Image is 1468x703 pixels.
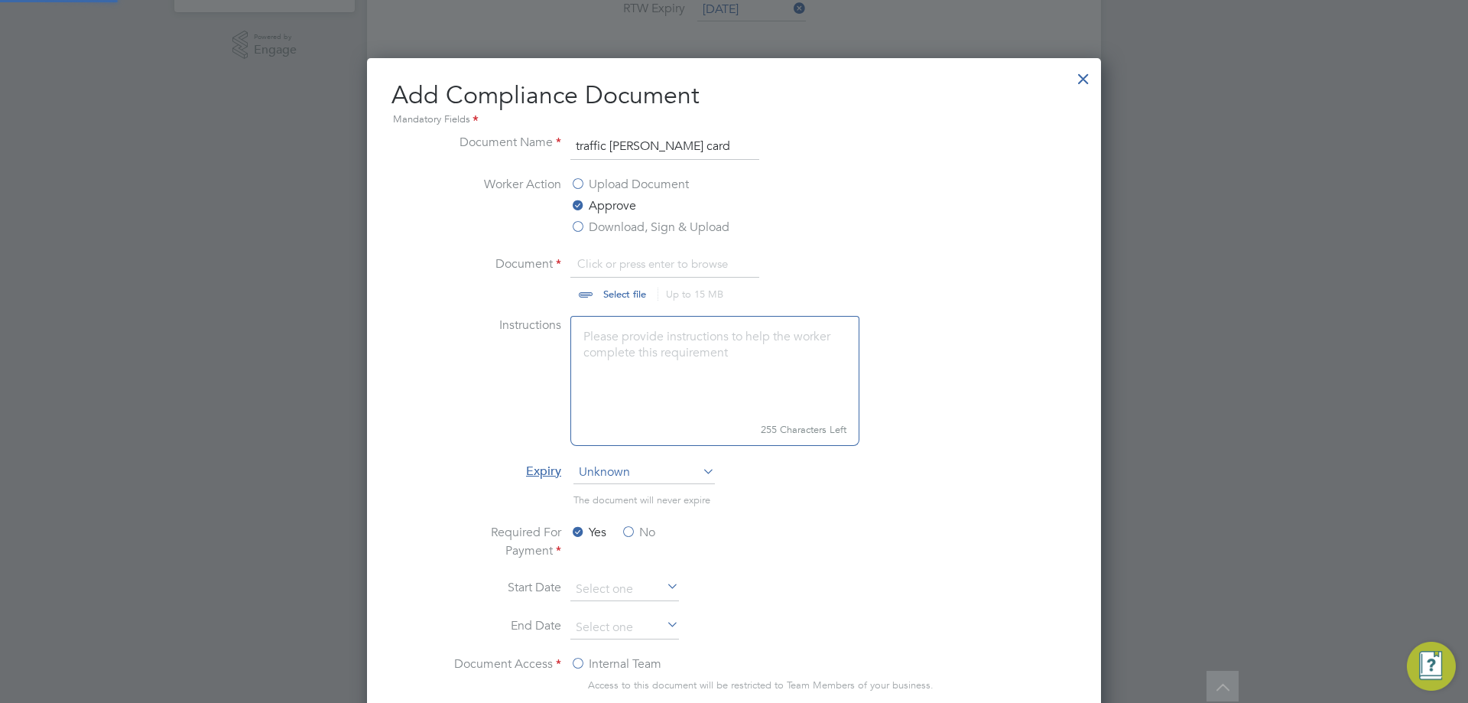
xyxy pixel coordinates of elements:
label: Start Date [447,578,561,598]
h2: Add Compliance Document [391,80,1077,129]
label: Upload Document [570,175,689,194]
label: Required For Payment [447,523,561,560]
label: Download, Sign & Upload [570,218,729,236]
label: Yes [570,523,606,542]
span: The document will never expire [573,493,710,506]
label: End Date [447,617,561,636]
label: Document Name [447,133,561,158]
span: Unknown [573,461,715,484]
label: Approve [570,197,636,215]
span: Access to this document will be restricted to Team Members of your business. [588,676,934,695]
span: Expiry [526,464,561,479]
div: Mandatory Fields [391,112,1077,129]
label: Instructions [447,316,561,443]
input: Select one [570,617,679,640]
label: Document [447,255,561,298]
label: Worker Action [447,175,561,236]
small: 255 Characters Left [570,415,859,446]
input: Select one [570,578,679,601]
label: No [621,523,655,542]
button: Engage Resource Center [1407,642,1456,691]
label: Internal Team [570,655,661,673]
